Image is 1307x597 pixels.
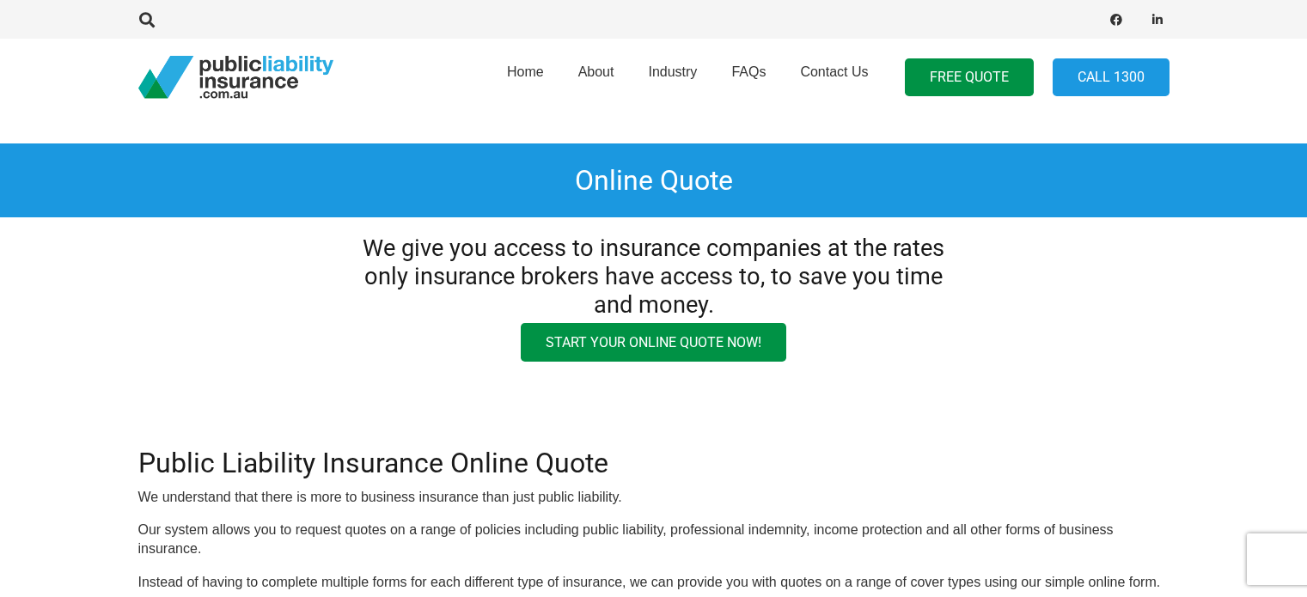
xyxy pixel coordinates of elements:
a: Industry [631,34,714,121]
span: Home [507,64,544,79]
a: FAQs [714,34,783,121]
h3: We give you access to insurance companies at the rates only insurance brokers have access to, to ... [344,235,963,319]
a: Search [131,12,165,27]
span: About [578,64,614,79]
p: Instead of having to complete multiple forms for each different type of insurance, we can provide... [138,573,1170,592]
p: We understand that there is more to business insurance than just public liability. [138,488,1170,507]
h2: Public Liability Insurance Online Quote [138,447,1170,479]
p: Our system allows you to request quotes on a range of policies including public liability, profes... [138,521,1170,559]
a: Start your online quote now! [521,323,786,362]
a: Home [490,34,561,121]
a: Contact Us [783,34,885,121]
a: pli_logotransparent [138,56,333,99]
a: Call 1300 [1053,58,1170,97]
span: Contact Us [800,64,868,79]
a: About [561,34,632,121]
a: Facebook [1104,8,1128,32]
a: LinkedIn [1145,8,1170,32]
a: FREE QUOTE [905,58,1034,97]
span: Industry [648,64,697,79]
span: FAQs [731,64,766,79]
